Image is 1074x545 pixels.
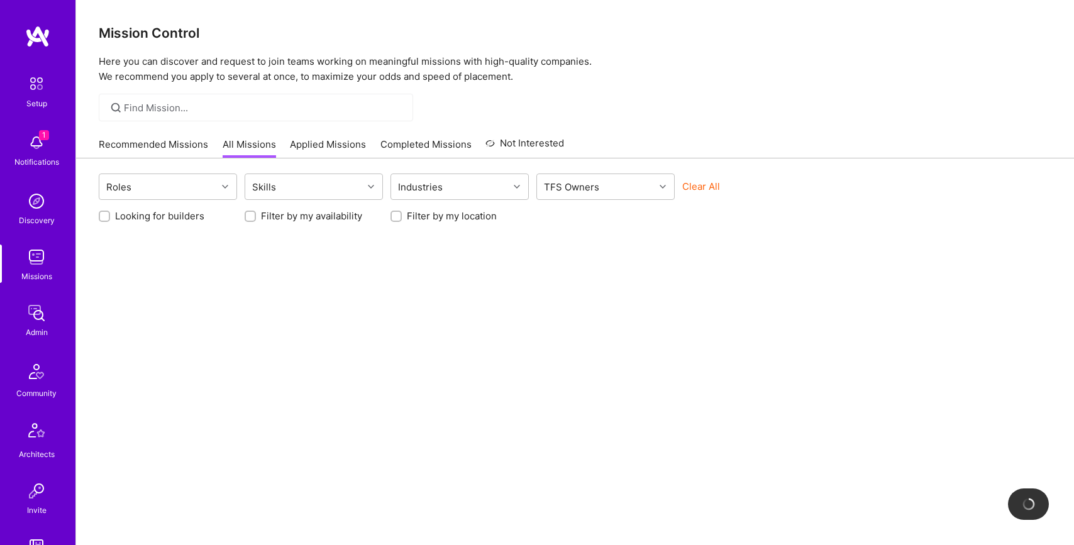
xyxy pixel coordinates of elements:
div: Community [16,387,57,400]
label: Filter by my location [407,209,497,223]
a: Not Interested [485,136,564,158]
i: icon Chevron [660,184,666,190]
img: Invite [24,478,49,504]
div: Discovery [19,214,55,227]
img: logo [25,25,50,48]
img: admin teamwork [24,300,49,326]
a: Applied Missions [290,138,366,158]
img: bell [24,130,49,155]
div: Notifications [14,155,59,168]
div: Invite [27,504,47,517]
img: loading [1020,495,1037,512]
h3: Mission Control [99,25,1051,41]
a: All Missions [223,138,276,158]
div: Industries [395,178,446,196]
i: icon Chevron [368,184,374,190]
label: Looking for builders [115,209,204,223]
i: icon Chevron [222,184,228,190]
input: Find Mission... [124,101,404,114]
label: Filter by my availability [261,209,362,223]
a: Recommended Missions [99,138,208,158]
div: Missions [21,270,52,283]
div: Admin [26,326,48,339]
div: Architects [19,448,55,461]
div: Roles [103,178,135,196]
img: discovery [24,189,49,214]
i: icon SearchGrey [109,101,123,115]
div: TFS Owners [541,178,602,196]
i: icon Chevron [514,184,520,190]
img: Community [21,356,52,387]
span: 1 [39,130,49,140]
a: Completed Missions [380,138,472,158]
div: Skills [249,178,279,196]
p: Here you can discover and request to join teams working on meaningful missions with high-quality ... [99,54,1051,84]
img: setup [23,70,50,97]
div: Setup [26,97,47,110]
img: Architects [21,417,52,448]
img: teamwork [24,245,49,270]
button: Clear All [682,180,720,193]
